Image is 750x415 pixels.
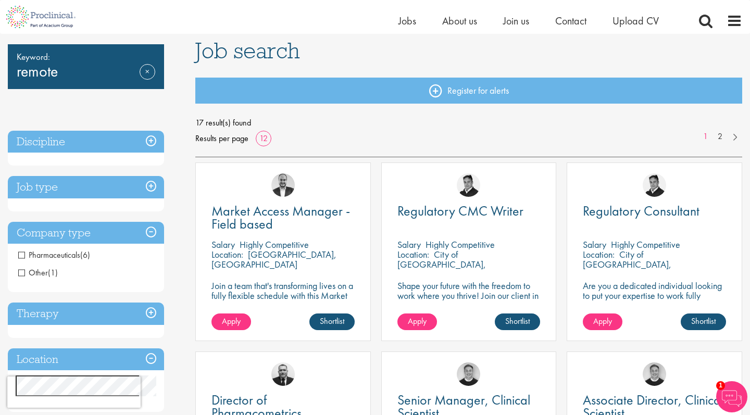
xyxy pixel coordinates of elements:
img: Jakub Hanas [271,362,295,386]
span: Other [18,267,48,278]
p: Highly Competitive [426,238,495,250]
p: [GEOGRAPHIC_DATA], [GEOGRAPHIC_DATA] [211,248,336,270]
p: City of [GEOGRAPHIC_DATA], [GEOGRAPHIC_DATA] [583,248,671,280]
a: Upload CV [612,14,659,28]
span: Location: [583,248,615,260]
span: Other [18,267,58,278]
p: Highly Competitive [240,238,309,250]
p: Shape your future with the freedom to work where you thrive! Join our client in this fully remote... [397,281,541,310]
h3: Company type [8,222,164,244]
img: Bo Forsen [643,362,666,386]
span: Regulatory CMC Writer [397,202,523,220]
span: 1 [716,381,725,390]
a: Register for alerts [195,78,742,104]
p: Join a team that's transforming lives on a fully flexible schedule with this Market Access Manage... [211,281,355,310]
span: Job search [195,36,300,65]
span: Pharmaceuticals [18,249,80,260]
img: Aitor Melia [271,173,295,197]
span: Salary [583,238,606,250]
a: About us [442,14,477,28]
a: Regulatory CMC Writer [397,205,541,218]
span: Regulatory Consultant [583,202,699,220]
a: 12 [256,133,271,144]
a: Apply [583,313,622,330]
p: Highly Competitive [611,238,680,250]
span: Pharmaceuticals [18,249,90,260]
a: Apply [211,313,251,330]
a: Apply [397,313,437,330]
div: remote [8,44,164,89]
a: 2 [712,131,728,143]
span: Results per page [195,131,248,146]
h3: Therapy [8,303,164,325]
h3: Job type [8,176,164,198]
span: Market Access Manager - Field based [211,202,350,233]
p: City of [GEOGRAPHIC_DATA], [GEOGRAPHIC_DATA] [397,248,486,280]
span: Salary [397,238,421,250]
a: Join us [503,14,529,28]
span: (1) [48,267,58,278]
span: Salary [211,238,235,250]
span: Apply [408,316,427,326]
a: Market Access Manager - Field based [211,205,355,231]
h3: Discipline [8,131,164,153]
span: Location: [211,248,243,260]
img: Chatbot [716,381,747,412]
a: Shortlist [309,313,355,330]
span: 17 result(s) found [195,115,742,131]
span: Apply [222,316,241,326]
span: (6) [80,249,90,260]
a: Jobs [398,14,416,28]
p: Are you a dedicated individual looking to put your expertise to work fully flexibly in a remote p... [583,281,726,330]
span: Apply [593,316,612,326]
a: Regulatory Consultant [583,205,726,218]
a: Remove [140,64,155,94]
h3: Location [8,348,164,371]
a: Shortlist [681,313,726,330]
img: Peter Duvall [457,173,480,197]
img: Bo Forsen [457,362,480,386]
span: Keyword: [17,49,155,64]
a: Shortlist [495,313,540,330]
img: Peter Duvall [643,173,666,197]
a: Contact [555,14,586,28]
iframe: reCAPTCHA [7,376,141,408]
a: 1 [698,131,713,143]
span: Location: [397,248,429,260]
